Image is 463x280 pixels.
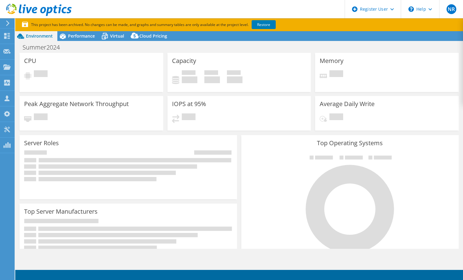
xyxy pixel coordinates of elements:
[227,70,241,76] span: Total
[24,208,98,215] h3: Top Server Manufacturers
[246,140,454,146] h3: Top Operating Systems
[182,76,197,83] h4: 0 GiB
[34,70,48,79] span: Pending
[24,101,129,107] h3: Peak Aggregate Network Throughput
[139,33,167,39] span: Cloud Pricing
[252,20,276,29] a: Restore
[172,57,196,64] h3: Capacity
[204,76,220,83] h4: 0 GiB
[34,113,48,122] span: Pending
[20,44,69,51] h1: Summer2024
[24,57,36,64] h3: CPU
[22,21,321,28] p: This project has been archived. No changes can be made, and graphs and summary tables are only av...
[204,70,218,76] span: Free
[26,33,53,39] span: Environment
[182,70,196,76] span: Used
[172,101,206,107] h3: IOPS at 95%
[110,33,124,39] span: Virtual
[182,113,196,122] span: Pending
[329,70,343,79] span: Pending
[68,33,95,39] span: Performance
[447,4,456,14] span: NR
[24,140,59,146] h3: Server Roles
[329,113,343,122] span: Pending
[320,101,375,107] h3: Average Daily Write
[320,57,343,64] h3: Memory
[227,76,242,83] h4: 0 GiB
[408,6,414,12] svg: \n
